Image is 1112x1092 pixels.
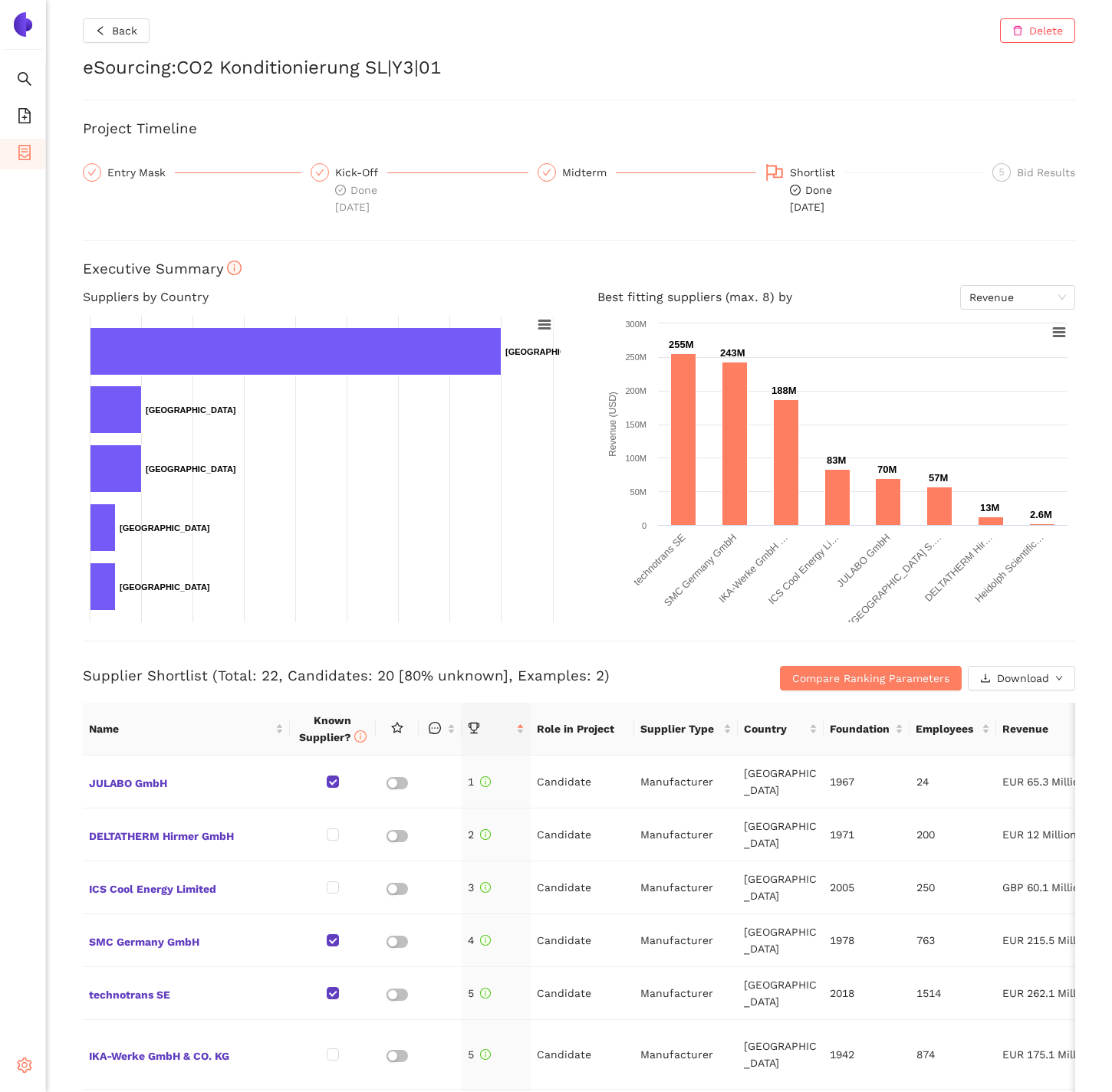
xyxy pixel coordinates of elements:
[83,285,561,310] h4: Suppliers by Country
[827,454,846,466] text: 83M
[1030,509,1052,520] text: 2.6M
[87,168,97,177] span: check
[89,720,272,737] span: Name
[824,967,910,1020] td: 2018
[631,531,688,588] text: technotrans SE
[391,722,403,734] span: star
[910,756,996,808] td: 24
[11,12,35,37] img: Logo
[107,163,175,182] div: Entry Mask
[468,776,491,788] span: 1
[419,703,462,756] th: this column is sortable
[972,532,1045,605] text: Heidolph Scientific…
[997,670,1049,687] span: Download
[17,103,32,133] span: file-add
[531,967,634,1020] td: Candidate
[929,472,948,484] text: 57M
[634,967,738,1020] td: Manufacturer
[634,703,738,756] th: this column's title is Supplier Type,this column is sortable
[112,22,137,39] span: Back
[17,1052,32,1083] span: setting
[824,1020,910,1090] td: 1942
[980,502,999,513] text: 13M
[89,930,284,950] span: SMC Germany GmbH
[642,521,646,530] text: 0
[120,582,210,592] text: [GEOGRAPHIC_DATA]
[780,666,962,690] button: Compare Ranking Parameters
[1012,25,1023,38] span: delete
[910,967,996,1020] td: 1514
[89,983,284,1003] span: technotrans SE
[83,703,290,756] th: this column's title is Name,this column is sortable
[542,168,551,177] span: check
[89,1044,284,1064] span: IKA-Werke GmbH & CO. KG
[834,532,892,589] text: JULABO GmbH
[468,828,491,841] span: 2
[824,756,910,808] td: 1967
[910,703,995,756] th: this column's title is Employees,this column is sortable
[771,385,797,396] text: 188M
[299,714,367,743] span: Known Supplier?
[335,185,346,195] span: check-circle
[227,261,242,275] span: info-circle
[95,25,106,38] span: left
[597,285,1075,310] h4: Best fitting suppliers (max. 8) by
[634,861,738,914] td: Manufacturer
[969,286,1066,309] span: Revenue
[335,163,387,182] div: Kick-Off
[83,163,301,182] div: Entry Mask
[662,532,739,609] text: SMC Germany GmbH
[531,914,634,967] td: Candidate
[980,673,991,685] span: download
[634,914,738,967] td: Manufacturer
[625,420,646,429] text: 150M
[738,967,824,1020] td: [GEOGRAPHIC_DATA]
[738,756,824,808] td: [GEOGRAPHIC_DATA]
[480,1049,491,1060] span: info-circle
[720,347,745,359] text: 243M
[824,914,910,967] td: 1978
[910,861,996,914] td: 250
[531,756,634,808] td: Candidate
[83,666,745,686] h3: Supplier Shortlist (Total: 22, Candidates: 20 [80% unknown], Examples: 2)
[824,703,910,756] th: this column's title is Foundation,this column is sortable
[89,772,284,792] span: JULABO GmbH
[765,163,984,215] div: Shortlistcheck-circleDone[DATE]
[824,808,910,861] td: 1971
[480,882,491,893] span: info-circle
[468,881,491,894] span: 3
[738,861,824,914] td: [GEOGRAPHIC_DATA]
[630,487,646,497] text: 50M
[634,756,738,808] td: Manufacturer
[744,720,806,737] span: Country
[335,184,377,213] span: Done [DATE]
[468,934,491,946] span: 4
[89,877,284,897] span: ICS Cool Energy Limited
[916,720,978,737] span: Employees
[640,720,720,737] span: Supplier Type
[429,722,441,734] span: message
[790,185,801,195] span: check-circle
[830,720,892,737] span: Foundation
[89,825,284,844] span: DELTATHERM Hirmer GmbH
[531,808,634,861] td: Candidate
[480,776,491,787] span: info-circle
[634,808,738,861] td: Manufacturer
[923,532,995,604] text: DELTATHERM Hir…
[531,703,634,756] th: Role in Project
[738,1020,824,1090] td: [GEOGRAPHIC_DATA]
[1029,22,1063,39] span: Delete
[625,454,646,463] text: 100M
[83,18,150,43] button: leftBack
[765,163,784,182] span: flag
[819,532,943,656] text: FRIGEL [GEOGRAPHIC_DATA] S.…
[480,935,491,946] span: info-circle
[669,339,694,350] text: 255M
[738,703,824,756] th: this column's title is Country,this column is sortable
[468,1048,491,1061] span: 5
[607,392,618,457] text: Revenue (USD)
[505,347,596,356] text: [GEOGRAPHIC_DATA]
[315,168,324,177] span: check
[83,259,1075,279] h3: Executive Summary
[562,163,616,182] div: Midterm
